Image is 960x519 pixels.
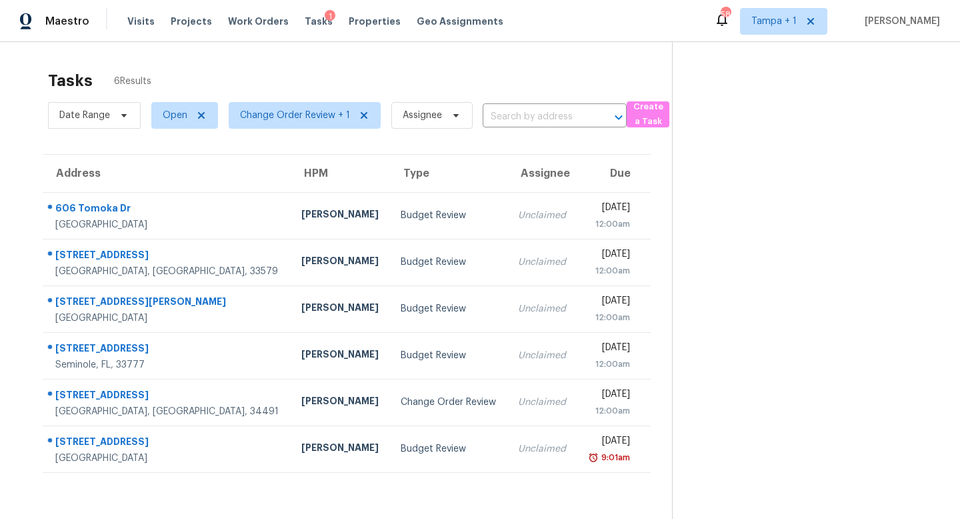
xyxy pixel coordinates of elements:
[751,15,797,28] span: Tampa + 1
[483,107,589,127] input: Search by address
[587,247,630,264] div: [DATE]
[518,349,567,362] div: Unclaimed
[859,15,940,28] span: [PERSON_NAME]
[587,341,630,358] div: [DATE]
[114,75,151,88] span: 6 Results
[305,17,333,26] span: Tasks
[587,311,630,324] div: 12:00am
[59,109,110,122] span: Date Range
[401,442,497,456] div: Budget Review
[721,8,730,21] div: 58
[587,358,630,371] div: 12:00am
[609,108,628,127] button: Open
[43,155,291,192] th: Address
[163,109,187,122] span: Open
[518,209,567,222] div: Unclaimed
[518,302,567,316] div: Unclaimed
[390,155,507,192] th: Type
[55,388,280,405] div: [STREET_ADDRESS]
[55,452,280,465] div: [GEOGRAPHIC_DATA]
[577,155,651,192] th: Due
[291,155,390,192] th: HPM
[518,255,567,269] div: Unclaimed
[587,217,630,231] div: 12:00am
[45,15,89,28] span: Maestro
[55,265,280,278] div: [GEOGRAPHIC_DATA], [GEOGRAPHIC_DATA], 33579
[301,441,379,458] div: [PERSON_NAME]
[507,155,577,192] th: Assignee
[587,404,630,418] div: 12:00am
[228,15,289,28] span: Work Orders
[301,254,379,271] div: [PERSON_NAME]
[401,396,497,409] div: Change Order Review
[325,10,335,23] div: 1
[587,201,630,217] div: [DATE]
[171,15,212,28] span: Projects
[127,15,155,28] span: Visits
[401,302,497,316] div: Budget Review
[401,349,497,362] div: Budget Review
[587,294,630,311] div: [DATE]
[55,342,280,358] div: [STREET_ADDRESS]
[301,348,379,364] div: [PERSON_NAME]
[518,396,567,409] div: Unclaimed
[301,207,379,224] div: [PERSON_NAME]
[349,15,401,28] span: Properties
[55,201,280,218] div: 606 Tomoka Dr
[518,442,567,456] div: Unclaimed
[301,301,379,318] div: [PERSON_NAME]
[587,264,630,278] div: 12:00am
[55,295,280,312] div: [STREET_ADDRESS][PERSON_NAME]
[403,109,442,122] span: Assignee
[55,435,280,452] div: [STREET_ADDRESS]
[633,99,663,130] span: Create a Task
[417,15,503,28] span: Geo Assignments
[240,109,350,122] span: Change Order Review + 1
[55,405,280,418] div: [GEOGRAPHIC_DATA], [GEOGRAPHIC_DATA], 34491
[588,451,599,464] img: Overdue Alarm Icon
[301,394,379,411] div: [PERSON_NAME]
[627,101,669,127] button: Create a Task
[48,74,93,87] h2: Tasks
[55,358,280,372] div: Seminole, FL, 33777
[599,451,630,464] div: 9:01am
[587,434,630,451] div: [DATE]
[55,248,280,265] div: [STREET_ADDRESS]
[55,312,280,325] div: [GEOGRAPHIC_DATA]
[401,255,497,269] div: Budget Review
[55,218,280,231] div: [GEOGRAPHIC_DATA]
[587,388,630,404] div: [DATE]
[401,209,497,222] div: Budget Review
